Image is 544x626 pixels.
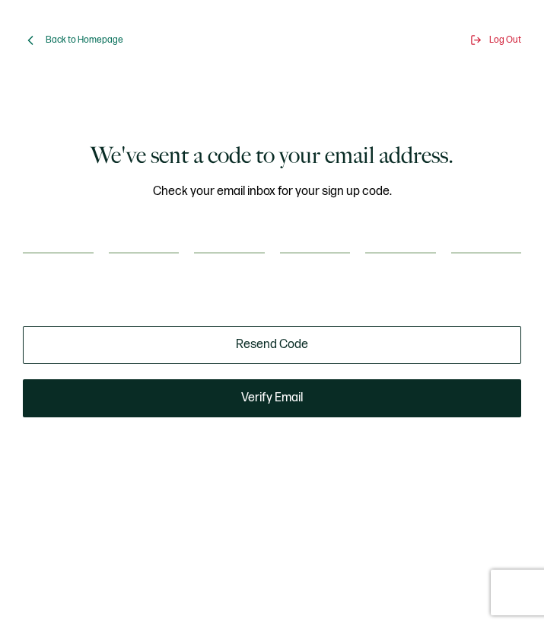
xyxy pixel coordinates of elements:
h1: We've sent a code to your email address. [91,140,453,171]
span: Verify Email [241,392,303,404]
button: Verify Email [23,379,521,417]
span: Back to Homepage [46,34,123,46]
button: Resend Code [23,326,521,364]
span: Log Out [489,34,521,46]
span: Check your email inbox for your sign up code. [153,182,392,201]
